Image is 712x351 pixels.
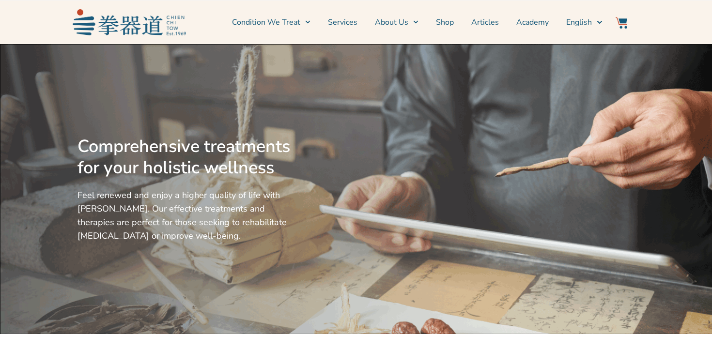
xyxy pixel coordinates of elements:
a: Condition We Treat [232,10,310,34]
span: English [566,16,592,28]
a: English [566,10,602,34]
p: Feel renewed and enjoy a higher quality of life with [PERSON_NAME]. Our effective treatments and ... [77,188,294,243]
a: Services [328,10,357,34]
h2: Comprehensive treatments for your holistic wellness [77,136,294,179]
a: Academy [516,10,549,34]
a: About Us [375,10,418,34]
img: Website Icon-03 [616,17,627,29]
a: Articles [471,10,499,34]
nav: Menu [191,10,603,34]
a: Shop [436,10,454,34]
